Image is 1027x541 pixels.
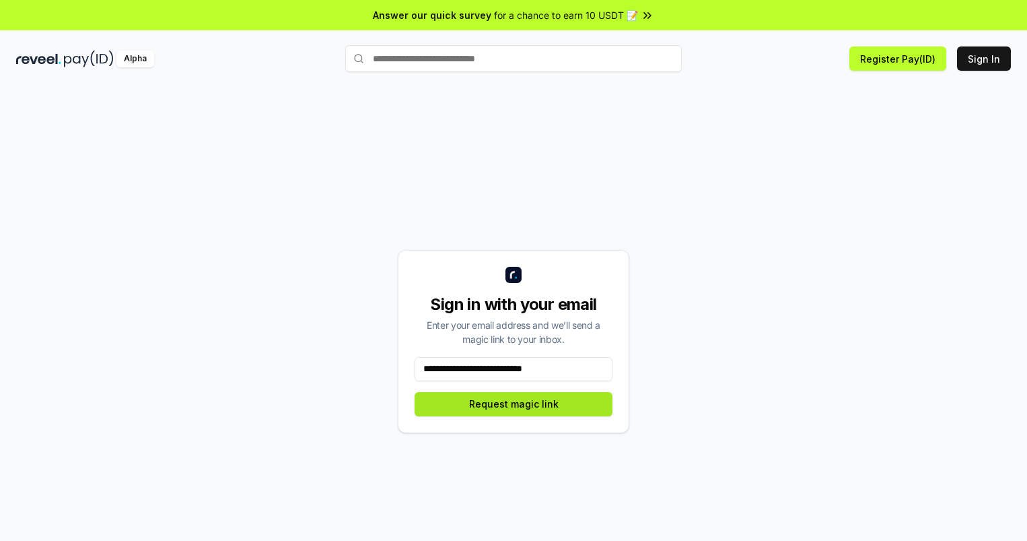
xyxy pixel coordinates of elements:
div: Sign in with your email [415,294,612,315]
span: Answer our quick survey [373,8,491,22]
button: Sign In [957,46,1011,71]
button: Request magic link [415,392,612,416]
img: reveel_dark [16,51,61,67]
span: for a chance to earn 10 USDT 📝 [494,8,638,22]
div: Alpha [116,51,154,67]
img: logo_small [505,267,522,283]
img: pay_id [64,51,114,67]
div: Enter your email address and we’ll send a magic link to your inbox. [415,318,612,346]
button: Register Pay(ID) [849,46,946,71]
